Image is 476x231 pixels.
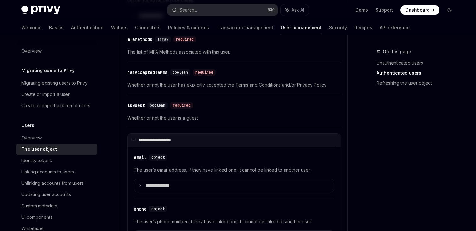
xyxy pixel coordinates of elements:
a: Security [329,20,347,35]
div: Migrating existing users to Privy [21,79,88,87]
a: Transaction management [217,20,273,35]
a: Support [376,7,393,13]
a: The user object [16,144,97,155]
a: Policies & controls [168,20,209,35]
a: Unauthenticated users [377,58,460,68]
div: required [173,36,196,42]
button: Toggle dark mode [445,5,455,15]
div: required [170,102,193,109]
a: Welcome [21,20,42,35]
button: Ask AI [281,4,309,16]
a: Custom metadata [16,200,97,211]
span: The list of MFA Methods associated with this user. [127,48,341,56]
a: Migrating existing users to Privy [16,77,97,89]
span: The user’s phone number, if they have linked one. It cannot be linked to another user. [134,218,334,225]
div: required [193,69,216,76]
a: Create or import a user [16,89,97,100]
span: Ask AI [292,7,304,13]
a: UI components [16,211,97,223]
div: Custom metadata [21,202,57,210]
a: Linking accounts to users [16,166,97,177]
span: array [157,37,168,42]
a: Refreshing the user object [377,78,460,88]
span: object [151,155,165,160]
button: Search...⌘K [167,4,278,16]
span: Whether or not the user has explicitly accepted the Terms and Conditions and/or Privacy Policy [127,81,341,89]
div: Unlinking accounts from users [21,179,84,187]
div: hasAcceptedTerms [127,69,167,76]
a: Overview [16,132,97,144]
a: Wallets [111,20,127,35]
a: Basics [49,20,64,35]
span: Dashboard [405,7,430,13]
h5: Users [21,121,34,129]
div: mfaMethods [127,36,152,42]
div: email [134,154,146,161]
div: Search... [179,6,197,14]
span: ⌘ K [267,8,274,13]
div: Create or import a user [21,91,70,98]
a: API reference [380,20,410,35]
div: Updating user accounts [21,191,71,198]
a: Unlinking accounts from users [16,177,97,189]
span: object [151,206,165,211]
span: On this page [383,48,411,55]
a: Overview [16,45,97,57]
img: dark logo [21,6,60,14]
a: Updating user accounts [16,189,97,200]
div: UI components [21,213,53,221]
a: Dashboard [400,5,439,15]
div: Linking accounts to users [21,168,74,176]
a: Authentication [71,20,104,35]
div: Identity tokens [21,157,52,164]
div: Overview [21,47,42,55]
div: isGuest [127,102,145,109]
div: phone [134,206,146,212]
a: Connectors [135,20,161,35]
a: Demo [355,7,368,13]
span: Whether or not the user is a guest [127,114,341,122]
h5: Migrating users to Privy [21,67,75,74]
div: The user object [21,145,57,153]
span: boolean [173,70,188,75]
a: User management [281,20,321,35]
a: Recipes [354,20,372,35]
a: Create or import a batch of users [16,100,97,111]
div: Create or import a batch of users [21,102,90,110]
a: Identity tokens [16,155,97,166]
span: boolean [150,103,165,108]
a: Authenticated users [377,68,460,78]
div: Overview [21,134,42,142]
span: The user’s email address, if they have linked one. It cannot be linked to another user. [134,166,334,174]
